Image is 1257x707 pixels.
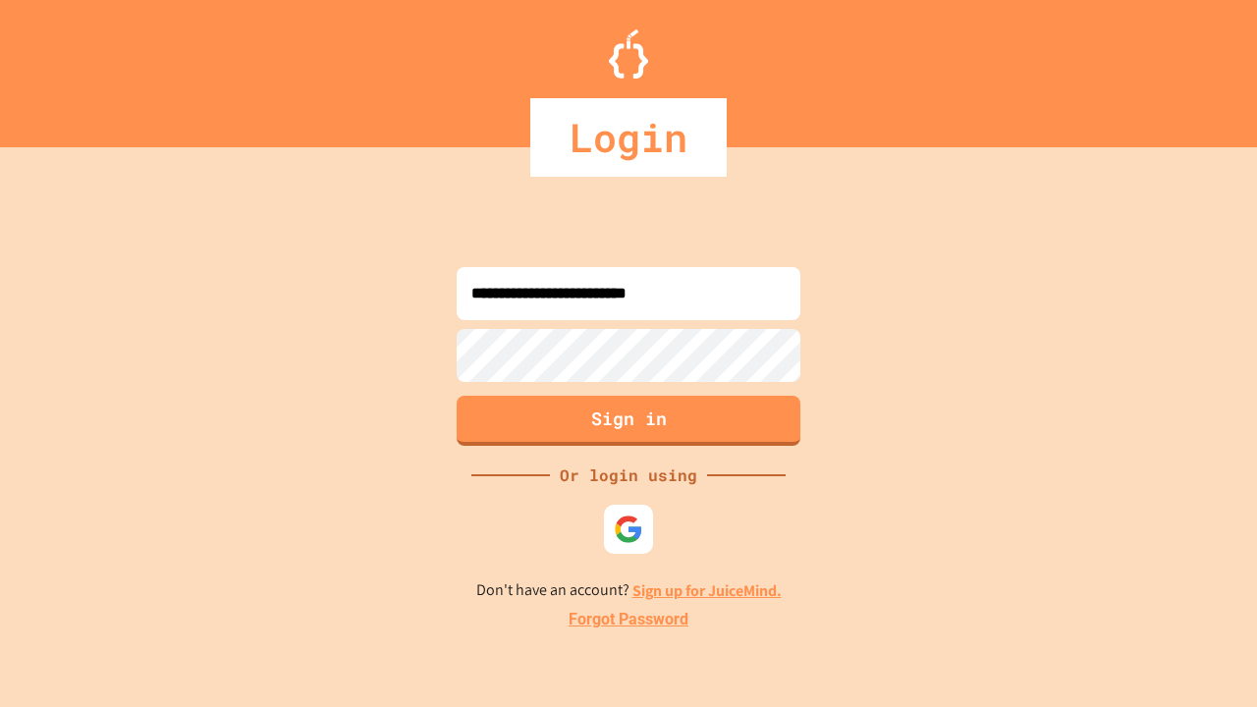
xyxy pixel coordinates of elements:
div: Login [530,98,727,177]
a: Forgot Password [569,608,688,631]
p: Don't have an account? [476,578,782,603]
img: Logo.svg [609,29,648,79]
a: Sign up for JuiceMind. [632,580,782,601]
div: Or login using [550,463,707,487]
img: google-icon.svg [614,515,643,544]
button: Sign in [457,396,800,446]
